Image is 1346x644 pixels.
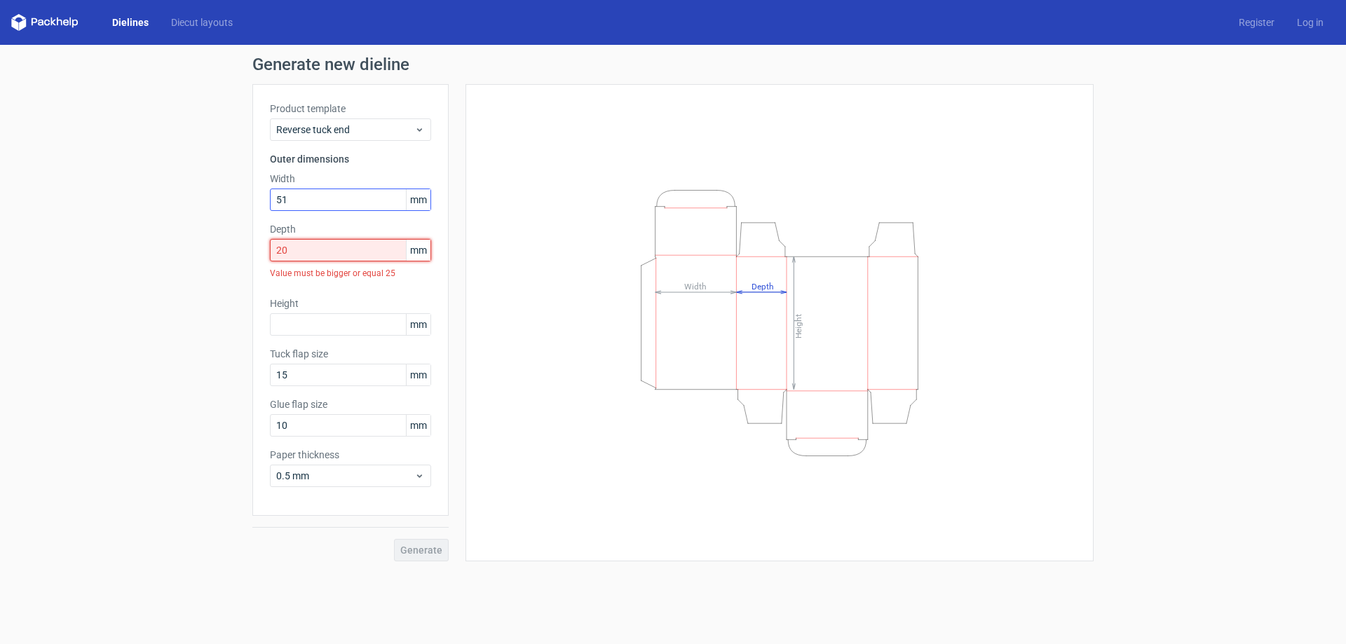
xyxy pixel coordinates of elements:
tspan: Depth [752,281,774,291]
a: Register [1228,15,1286,29]
span: mm [406,240,430,261]
a: Log in [1286,15,1335,29]
label: Glue flap size [270,397,431,411]
span: mm [406,189,430,210]
span: mm [406,314,430,335]
a: Diecut layouts [160,15,244,29]
label: Width [270,172,431,186]
tspan: Height [794,313,803,338]
label: Tuck flap size [270,347,431,361]
tspan: Width [684,281,707,291]
label: Height [270,296,431,310]
span: Reverse tuck end [276,123,414,137]
label: Paper thickness [270,448,431,462]
span: 0.5 mm [276,469,414,483]
h3: Outer dimensions [270,152,431,166]
label: Product template [270,102,431,116]
label: Depth [270,222,431,236]
a: Dielines [101,15,160,29]
span: mm [406,364,430,385]
h1: Generate new dieline [252,56,1094,73]
span: mm [406,415,430,436]
div: Value must be bigger or equal 25 [270,261,431,285]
